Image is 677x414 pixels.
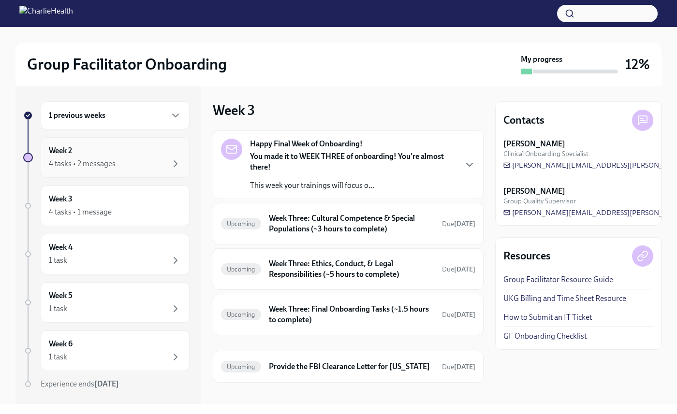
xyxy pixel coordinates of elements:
span: September 29th, 2025 08:00 [442,265,475,274]
a: Week 61 task [23,330,190,371]
a: GF Onboarding Checklist [503,331,587,342]
a: Group Facilitator Resource Guide [503,274,613,285]
h2: Group Facilitator Onboarding [27,55,227,74]
a: UpcomingWeek Three: Ethics, Conduct, & Legal Responsibilities (~5 hours to complete)Due[DATE] [221,257,475,282]
a: How to Submit an IT Ticket [503,312,592,323]
h6: Week 6 [49,339,73,349]
a: Week 34 tasks • 1 message [23,186,190,226]
span: Due [442,363,475,371]
h6: Week Three: Final Onboarding Tasks (~1.5 hours to complete) [269,304,434,325]
h4: Resources [503,249,551,263]
strong: [PERSON_NAME] [503,139,565,149]
h3: Week 3 [213,101,255,119]
strong: [DATE] [454,220,475,228]
a: UpcomingProvide the FBI Clearance Letter for [US_STATE]Due[DATE] [221,359,475,374]
h6: Week 4 [49,242,73,253]
strong: You made it to WEEK THREE of onboarding! You're almost there! [250,152,444,171]
span: Upcoming [221,220,261,228]
a: Week 51 task [23,282,190,323]
span: Upcoming [221,363,261,371]
h6: Week 2 [49,145,72,156]
span: Upcoming [221,311,261,318]
a: UKG Billing and Time Sheet Resource [503,293,626,304]
strong: [DATE] [94,379,119,388]
h3: 12% [625,56,650,73]
h4: Contacts [503,113,545,128]
h6: Week 3 [49,194,73,204]
h6: Provide the FBI Clearance Letter for [US_STATE] [269,361,434,372]
div: 1 previous weeks [41,101,190,129]
strong: [DATE] [454,311,475,319]
strong: [PERSON_NAME] [503,186,565,197]
strong: [DATE] [454,363,475,371]
span: September 27th, 2025 08:00 [442,310,475,319]
strong: My progress [521,54,562,65]
span: Experience ends [41,379,119,388]
div: 4 tasks • 1 message [49,207,112,217]
h6: Week Three: Ethics, Conduct, & Legal Responsibilities (~5 hours to complete) [269,258,434,280]
span: Upcoming [221,266,261,273]
a: UpcomingWeek Three: Final Onboarding Tasks (~1.5 hours to complete)Due[DATE] [221,302,475,327]
div: 1 task [49,303,67,314]
strong: [DATE] [454,265,475,273]
div: 4 tasks • 2 messages [49,158,116,169]
span: October 14th, 2025 08:00 [442,362,475,371]
span: September 29th, 2025 08:00 [442,219,475,228]
span: Group Quality Supervisor [503,197,576,206]
a: Week 41 task [23,234,190,274]
a: UpcomingWeek Three: Cultural Competence & Special Populations (~3 hours to complete)Due[DATE] [221,211,475,236]
a: Week 24 tasks • 2 messages [23,137,190,178]
div: 1 task [49,352,67,362]
p: This week your trainings will focus o... [250,180,456,191]
h6: Week Three: Cultural Competence & Special Populations (~3 hours to complete) [269,213,434,234]
img: CharlieHealth [19,6,73,21]
span: Due [442,220,475,228]
div: 1 task [49,255,67,266]
span: Due [442,265,475,273]
h6: Week 5 [49,290,73,301]
span: Due [442,311,475,319]
span: Clinical Onboarding Specialist [503,149,589,158]
strong: Happy Final Week of Onboarding! [250,139,363,149]
h6: 1 previous weeks [49,110,105,121]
